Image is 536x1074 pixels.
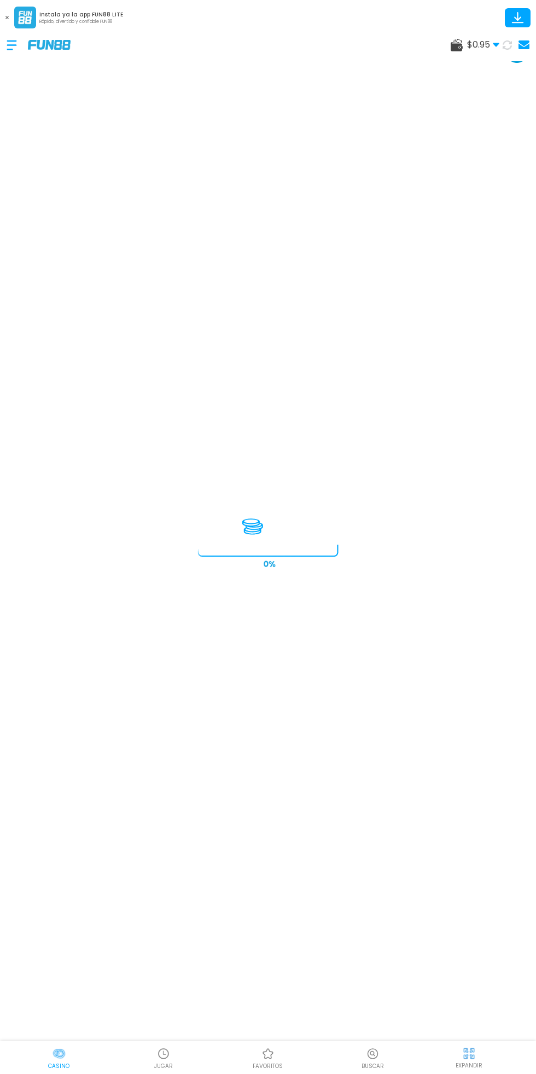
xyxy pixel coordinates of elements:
img: hide [462,1047,476,1060]
span: $ 0.95 [467,38,499,51]
p: favoritos [253,1062,283,1070]
a: CasinoCasinoCasino [7,1046,111,1070]
p: Casino [48,1062,69,1070]
img: Casino Jugar [157,1047,170,1060]
img: Company Logo [28,40,71,49]
img: Casino Favoritos [261,1047,275,1060]
p: EXPANDIR [456,1061,482,1070]
button: Buscar [321,1046,425,1070]
p: JUGAR [154,1062,173,1070]
img: App Logo [14,7,36,28]
p: Buscar [362,1062,384,1070]
p: Instala ya la app FUN88 LITE [39,10,123,19]
a: Casino JugarCasino JugarJUGAR [111,1046,215,1070]
p: Rápido, divertido y confiable FUN88 [39,19,123,25]
a: Casino FavoritosCasino Favoritosfavoritos [215,1046,320,1070]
